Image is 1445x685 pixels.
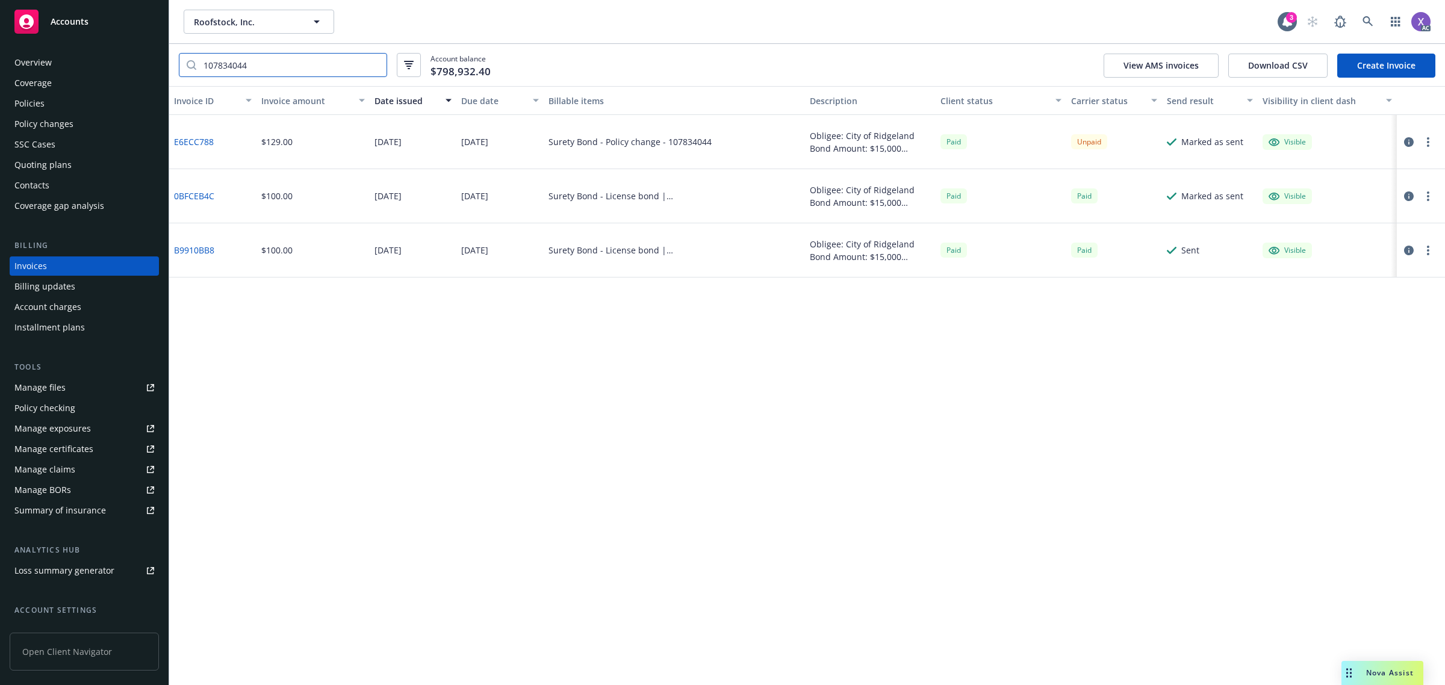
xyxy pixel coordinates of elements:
[194,16,298,28] span: Roofstock, Inc.
[1269,191,1306,202] div: Visible
[10,240,159,252] div: Billing
[1162,86,1258,115] button: Send result
[1258,86,1397,115] button: Visibility in client dash
[196,54,387,76] input: Filter by keyword...
[1286,12,1297,23] div: 3
[374,135,402,148] div: [DATE]
[14,135,55,154] div: SSC Cases
[184,10,334,34] button: Roofstock, Inc.
[461,190,488,202] div: [DATE]
[10,544,159,556] div: Analytics hub
[548,244,800,256] div: Surety Bond - License bond | [GEOGRAPHIC_DATA]/[GEOGRAPHIC_DATA][PERSON_NAME] - 107834044
[1181,190,1243,202] div: Marked as sent
[10,73,159,93] a: Coverage
[10,561,159,580] a: Loss summary generator
[1300,10,1325,34] a: Start snowing
[548,95,800,107] div: Billable items
[1356,10,1380,34] a: Search
[187,60,196,70] svg: Search
[370,86,457,115] button: Date issued
[10,621,159,640] a: Service team
[1269,245,1306,256] div: Visible
[10,5,159,39] a: Accounts
[10,633,159,671] span: Open Client Navigator
[1181,244,1199,256] div: Sent
[940,188,967,203] span: Paid
[14,176,49,195] div: Contacts
[544,86,805,115] button: Billable items
[174,190,214,202] a: 0BFCEB4C
[14,501,106,520] div: Summary of insurance
[10,398,159,418] a: Policy checking
[1071,134,1107,149] div: Unpaid
[10,277,159,296] a: Billing updates
[14,256,47,276] div: Invoices
[374,190,402,202] div: [DATE]
[174,244,214,256] a: B9910BB8
[174,135,214,148] a: E6ECC788
[548,135,712,148] div: Surety Bond - Policy change - 107834044
[548,190,800,202] div: Surety Bond - License bond | [GEOGRAPHIC_DATA]/[GEOGRAPHIC_DATA][PERSON_NAME] - 107834044
[14,460,75,479] div: Manage claims
[14,439,93,459] div: Manage certificates
[14,378,66,397] div: Manage files
[936,86,1066,115] button: Client status
[940,134,967,149] div: Paid
[461,244,488,256] div: [DATE]
[169,86,256,115] button: Invoice ID
[461,95,526,107] div: Due date
[14,277,75,296] div: Billing updates
[940,95,1048,107] div: Client status
[14,398,75,418] div: Policy checking
[14,114,73,134] div: Policy changes
[810,184,931,209] div: Obligee: City of Ridgeland Bond Amount: $15,000 Location: [STREET_ADDRESS][GEOGRAPHIC_DATA][PERSO...
[10,176,159,195] a: Contacts
[10,604,159,616] div: Account settings
[51,17,89,26] span: Accounts
[1167,95,1240,107] div: Send result
[1341,661,1356,685] div: Drag to move
[1071,188,1098,203] div: Paid
[14,318,85,337] div: Installment plans
[10,439,159,459] a: Manage certificates
[10,318,159,337] a: Installment plans
[374,95,439,107] div: Date issued
[10,297,159,317] a: Account charges
[10,460,159,479] a: Manage claims
[256,86,370,115] button: Invoice amount
[174,95,238,107] div: Invoice ID
[14,73,52,93] div: Coverage
[1071,95,1144,107] div: Carrier status
[261,190,293,202] div: $100.00
[1263,95,1379,107] div: Visibility in client dash
[10,378,159,397] a: Manage files
[374,244,402,256] div: [DATE]
[1328,10,1352,34] a: Report a Bug
[14,621,66,640] div: Service team
[10,135,159,154] a: SSC Cases
[10,94,159,113] a: Policies
[14,155,72,175] div: Quoting plans
[14,297,81,317] div: Account charges
[1366,668,1414,678] span: Nova Assist
[1269,137,1306,147] div: Visible
[810,238,931,263] div: Obligee: City of Ridgeland Bond Amount: $15,000 Location: [STREET_ADDRESS][GEOGRAPHIC_DATA][PERSO...
[1071,243,1098,258] span: Paid
[940,243,967,258] div: Paid
[1066,86,1162,115] button: Carrier status
[430,64,491,79] span: $798,932.40
[10,361,159,373] div: Tools
[14,419,91,438] div: Manage exposures
[261,95,352,107] div: Invoice amount
[10,53,159,72] a: Overview
[810,95,931,107] div: Description
[10,114,159,134] a: Policy changes
[10,480,159,500] a: Manage BORs
[14,53,52,72] div: Overview
[10,419,159,438] a: Manage exposures
[261,135,293,148] div: $129.00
